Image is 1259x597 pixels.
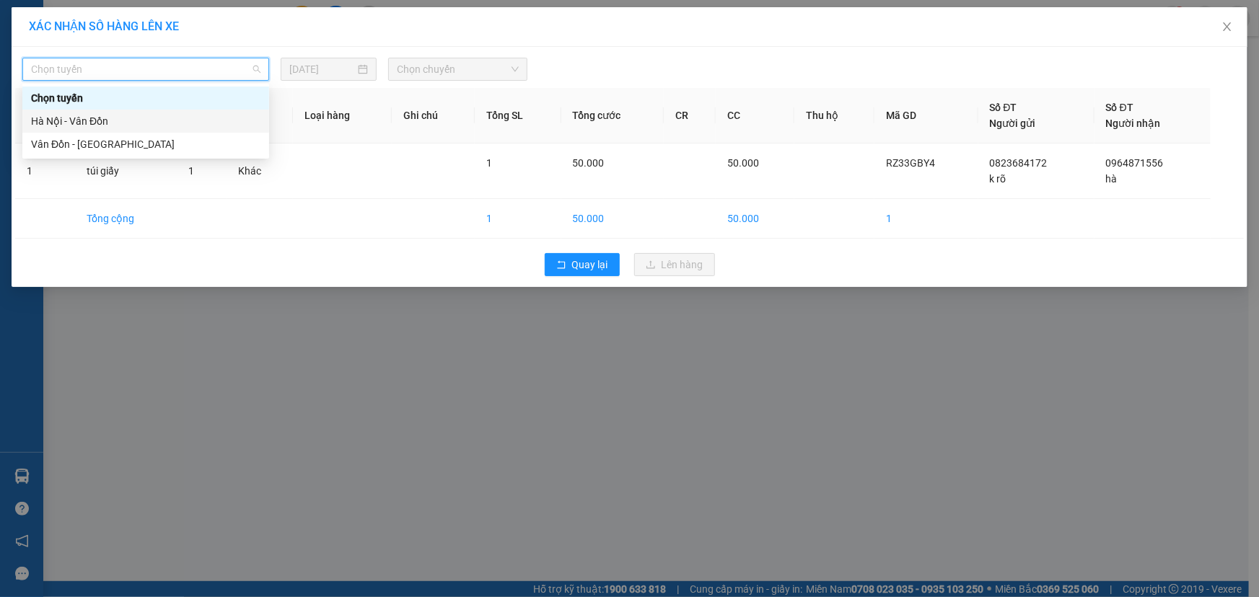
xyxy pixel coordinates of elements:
[572,257,608,273] span: Quay lại
[75,143,177,199] td: túi giấy
[1106,102,1133,113] span: Số ĐT
[990,173,1006,185] span: k rõ
[188,165,194,177] span: 1
[561,88,664,143] th: Tổng cước
[634,253,715,276] button: uploadLên hàng
[22,87,269,110] div: Chọn tuyến
[475,88,561,143] th: Tổng SL
[31,58,260,80] span: Chọn tuyến
[664,88,716,143] th: CR
[31,90,260,106] div: Chọn tuyến
[392,88,475,143] th: Ghi chú
[22,110,269,133] div: Hà Nội - Vân Đồn
[886,157,935,169] span: RZ33GBY4
[716,88,794,143] th: CC
[990,157,1048,169] span: 0823684172
[874,199,978,239] td: 1
[556,260,566,271] span: rollback
[15,143,75,199] td: 1
[1207,7,1247,48] button: Close
[1106,173,1118,185] span: hà
[22,133,269,156] div: Vân Đồn - Hà Nội
[227,143,293,199] td: Khác
[475,199,561,239] td: 1
[716,199,794,239] td: 50.000
[727,157,759,169] span: 50.000
[573,157,605,169] span: 50.000
[561,199,664,239] td: 50.000
[990,102,1017,113] span: Số ĐT
[75,199,177,239] td: Tổng cộng
[1221,21,1233,32] span: close
[1106,157,1164,169] span: 0964871556
[990,118,1036,129] span: Người gửi
[289,61,355,77] input: 11/08/2025
[1106,118,1161,129] span: Người nhận
[31,136,260,152] div: Vân Đồn - [GEOGRAPHIC_DATA]
[397,58,519,80] span: Chọn chuyến
[794,88,874,143] th: Thu hộ
[874,88,978,143] th: Mã GD
[31,113,260,129] div: Hà Nội - Vân Đồn
[29,19,179,33] span: XÁC NHẬN SỐ HÀNG LÊN XE
[15,88,75,143] th: STT
[486,157,492,169] span: 1
[545,253,620,276] button: rollbackQuay lại
[293,88,392,143] th: Loại hàng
